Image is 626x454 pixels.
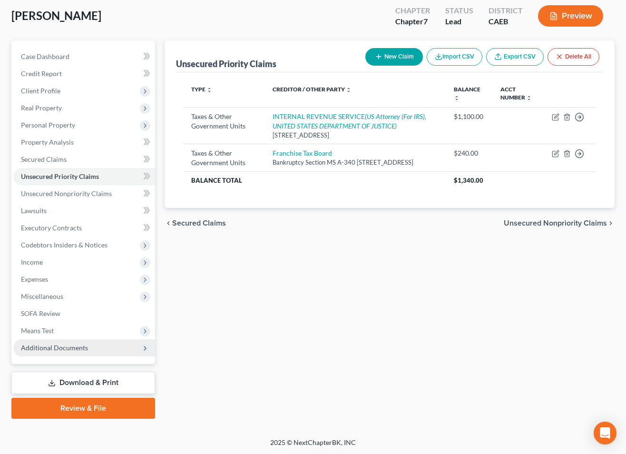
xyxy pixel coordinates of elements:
[489,5,523,16] div: District
[548,48,599,66] button: Delete All
[21,52,69,60] span: Case Dashboard
[273,112,426,130] i: (US Attorney (For IRS), UNITED STATES DEPARTMENT OF JUSTICE)
[454,95,460,101] i: unfold_more
[526,95,532,101] i: unfold_more
[21,344,88,352] span: Additional Documents
[21,224,82,232] span: Executory Contracts
[165,219,226,227] button: chevron_left Secured Claims
[538,5,603,27] button: Preview
[500,86,532,101] a: Acct Number unfold_more
[273,86,352,93] a: Creditor / Other Party unfold_more
[176,58,276,69] div: Unsecured Priority Claims
[184,172,446,189] th: Balance Total
[454,112,485,121] div: $1,100.00
[13,219,155,237] a: Executory Contracts
[594,422,616,444] div: Open Intercom Messenger
[273,112,426,130] a: INTERNAL REVENUE SERVICE(US Attorney (For IRS), UNITED STATES DEPARTMENT OF JUSTICE)
[346,87,352,93] i: unfold_more
[11,9,101,22] span: [PERSON_NAME]
[191,112,257,131] div: Taxes & Other Government Units
[13,48,155,65] a: Case Dashboard
[21,189,112,197] span: Unsecured Nonpriority Claims
[395,16,430,27] div: Chapter
[21,87,60,95] span: Client Profile
[21,258,43,266] span: Income
[607,219,615,227] i: chevron_right
[21,241,108,249] span: Codebtors Insiders & Notices
[165,219,172,227] i: chevron_left
[172,219,226,227] span: Secured Claims
[21,326,54,335] span: Means Test
[486,48,544,66] a: Export CSV
[206,87,212,93] i: unfold_more
[273,149,332,157] a: Franchise Tax Board
[21,121,75,129] span: Personal Property
[13,134,155,151] a: Property Analysis
[21,275,48,283] span: Expenses
[11,398,155,419] a: Review & File
[427,48,482,66] button: Import CSV
[365,48,423,66] button: New Claim
[21,292,63,300] span: Miscellaneous
[21,138,74,146] span: Property Analysis
[423,17,428,26] span: 7
[454,177,483,184] span: $1,340.00
[13,305,155,322] a: SOFA Review
[13,168,155,185] a: Unsecured Priority Claims
[445,16,473,27] div: Lead
[395,5,430,16] div: Chapter
[21,155,67,163] span: Secured Claims
[21,207,47,215] span: Lawsuits
[445,5,473,16] div: Status
[21,309,60,317] span: SOFA Review
[11,372,155,394] a: Download & Print
[13,65,155,82] a: Credit Report
[13,185,155,202] a: Unsecured Nonpriority Claims
[454,86,480,101] a: Balance unfold_more
[21,104,62,112] span: Real Property
[273,131,439,140] div: [STREET_ADDRESS]
[273,158,439,167] div: Bankruptcy Section MS A-340 [STREET_ADDRESS]
[191,148,257,168] div: Taxes & Other Government Units
[504,219,615,227] button: Unsecured Nonpriority Claims chevron_right
[489,16,523,27] div: CAEB
[21,69,62,78] span: Credit Report
[504,219,607,227] span: Unsecured Nonpriority Claims
[191,86,212,93] a: Type unfold_more
[13,151,155,168] a: Secured Claims
[21,172,99,180] span: Unsecured Priority Claims
[454,148,485,158] div: $240.00
[13,202,155,219] a: Lawsuits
